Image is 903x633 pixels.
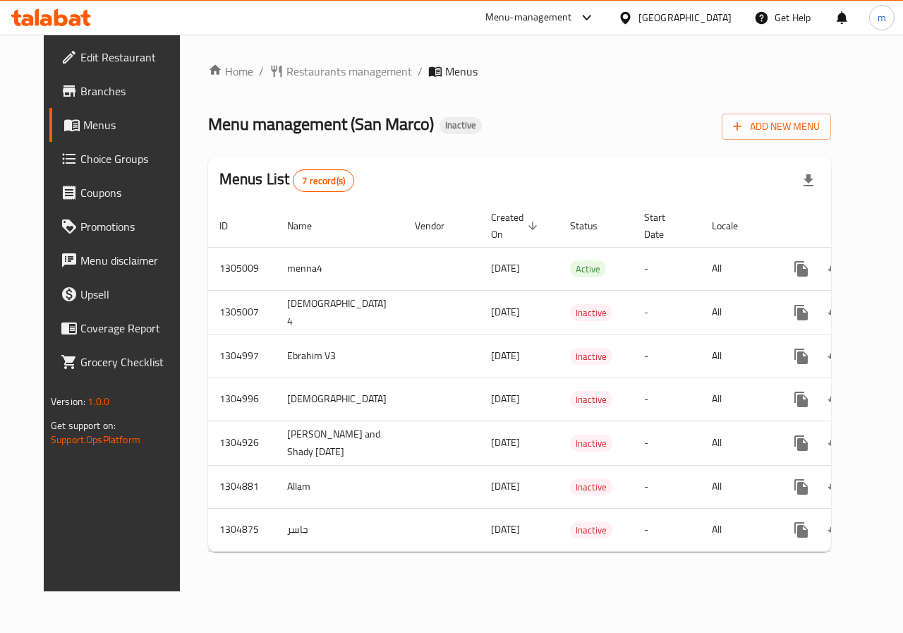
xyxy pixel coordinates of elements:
[570,522,612,538] div: Inactive
[633,378,701,421] td: -
[80,49,183,66] span: Edit Restaurant
[49,277,195,311] a: Upsell
[51,392,85,411] span: Version:
[570,304,612,321] div: Inactive
[570,217,616,234] span: Status
[208,290,276,334] td: 1305007
[784,339,818,373] button: more
[570,260,606,277] div: Active
[491,303,520,321] span: [DATE]
[818,513,852,547] button: Change Status
[49,74,195,108] a: Branches
[570,522,612,538] span: Inactive
[485,9,572,26] div: Menu-management
[733,118,820,135] span: Add New Menu
[633,334,701,378] td: -
[818,470,852,504] button: Change Status
[445,63,478,80] span: Menus
[276,334,404,378] td: Ebrahim V3
[440,117,482,134] div: Inactive
[570,305,612,321] span: Inactive
[49,243,195,277] a: Menu disclaimer
[784,382,818,416] button: more
[644,209,684,243] span: Start Date
[633,421,701,465] td: -
[208,465,276,508] td: 1304881
[208,247,276,290] td: 1305009
[286,63,412,80] span: Restaurants management
[570,478,612,495] div: Inactive
[418,63,423,80] li: /
[570,435,612,452] div: Inactive
[293,174,353,188] span: 7 record(s)
[701,465,773,508] td: All
[219,169,354,192] h2: Menus List
[701,378,773,421] td: All
[701,334,773,378] td: All
[208,378,276,421] td: 1304996
[638,10,732,25] div: [GEOGRAPHIC_DATA]
[701,508,773,551] td: All
[491,259,520,277] span: [DATE]
[276,378,404,421] td: [DEMOGRAPHIC_DATA]
[83,116,183,133] span: Menus
[49,40,195,74] a: Edit Restaurant
[49,176,195,210] a: Coupons
[80,252,183,269] span: Menu disclaimer
[570,479,612,495] span: Inactive
[80,150,183,167] span: Choice Groups
[818,296,852,330] button: Change Status
[491,390,520,408] span: [DATE]
[49,108,195,142] a: Menus
[208,508,276,551] td: 1304875
[712,217,756,234] span: Locale
[49,142,195,176] a: Choice Groups
[49,311,195,345] a: Coverage Report
[722,114,831,140] button: Add New Menu
[784,426,818,460] button: more
[491,433,520,452] span: [DATE]
[784,470,818,504] button: more
[276,290,404,334] td: [DEMOGRAPHIC_DATA] 4
[633,247,701,290] td: -
[633,290,701,334] td: -
[784,252,818,286] button: more
[208,334,276,378] td: 1304997
[80,320,183,337] span: Coverage Report
[269,63,412,80] a: Restaurants management
[51,430,140,449] a: Support.OpsPlatform
[208,108,434,140] span: Menu management ( San Marco )
[818,426,852,460] button: Change Status
[878,10,886,25] span: m
[784,513,818,547] button: more
[491,520,520,538] span: [DATE]
[570,349,612,365] span: Inactive
[818,382,852,416] button: Change Status
[219,217,246,234] span: ID
[491,209,542,243] span: Created On
[276,508,404,551] td: جاسر
[570,392,612,408] span: Inactive
[818,339,852,373] button: Change Status
[287,217,330,234] span: Name
[80,83,183,100] span: Branches
[276,421,404,465] td: [PERSON_NAME] and Shady [DATE]
[80,354,183,370] span: Grocery Checklist
[792,164,825,198] div: Export file
[208,63,253,80] a: Home
[293,169,354,192] div: Total records count
[49,210,195,243] a: Promotions
[570,261,606,277] span: Active
[491,346,520,365] span: [DATE]
[208,421,276,465] td: 1304926
[633,508,701,551] td: -
[701,421,773,465] td: All
[784,296,818,330] button: more
[701,247,773,290] td: All
[80,218,183,235] span: Promotions
[259,63,264,80] li: /
[276,465,404,508] td: Allam
[701,290,773,334] td: All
